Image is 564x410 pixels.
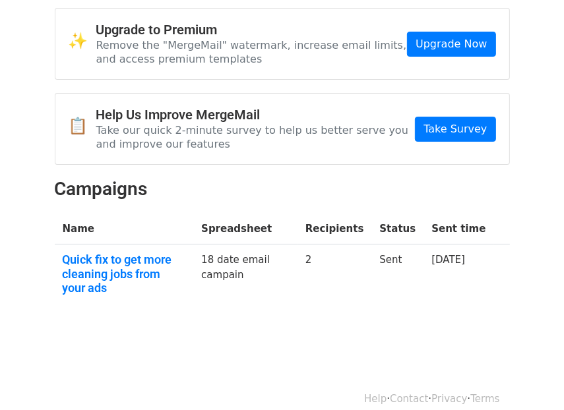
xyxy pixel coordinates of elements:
a: Upgrade Now [407,32,495,57]
a: [DATE] [431,254,465,266]
span: ✨ [69,32,96,51]
th: Recipients [298,214,372,245]
td: Sent [371,245,423,308]
h2: Campaigns [55,178,510,200]
a: Privacy [431,393,467,405]
span: 📋 [69,117,96,136]
th: Status [371,214,423,245]
td: 2 [298,245,372,308]
th: Name [55,214,194,245]
a: Take Survey [415,117,495,142]
p: Take our quick 2-minute survey to help us better serve you and improve our features [96,123,416,151]
th: Spreadsheet [193,214,298,245]
a: Help [364,393,387,405]
a: Terms [470,393,499,405]
th: Sent time [423,214,493,245]
td: 18 date email campain [193,245,298,308]
h4: Upgrade to Premium [96,22,408,38]
h4: Help Us Improve MergeMail [96,107,416,123]
p: Remove the "MergeMail" watermark, increase email limits, and access premium templates [96,38,408,66]
a: Quick fix to get more cleaning jobs from your ads [63,252,186,295]
a: Contact [390,393,428,405]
